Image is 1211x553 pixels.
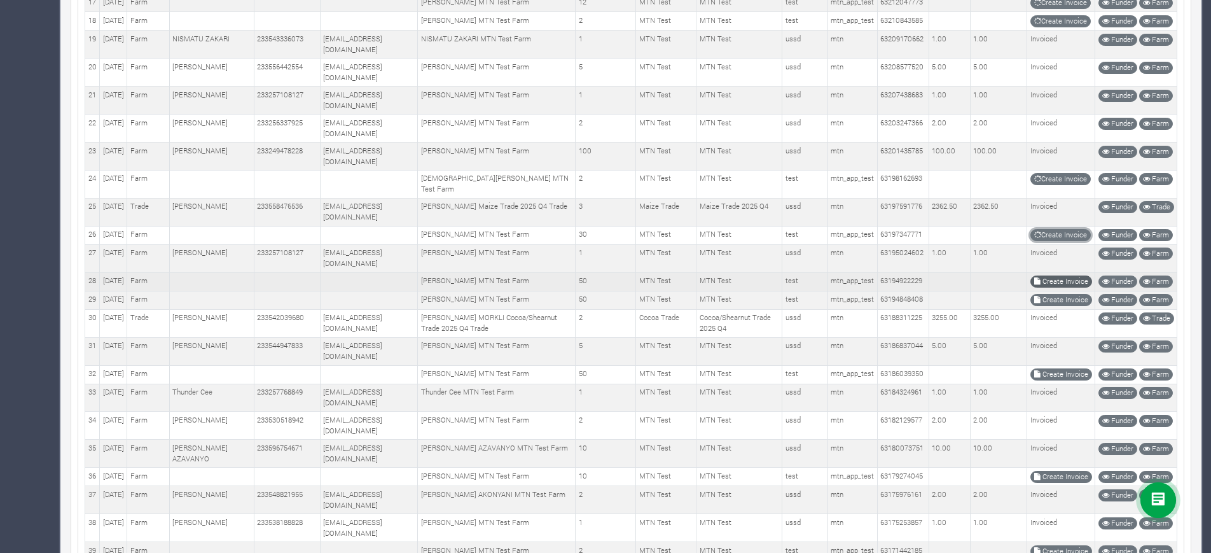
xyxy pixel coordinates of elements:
td: ussd [782,412,827,440]
td: Farm [127,59,170,87]
td: 233257108127 [254,87,320,115]
td: 63182129577 [877,412,929,440]
td: Invoiced [1027,244,1095,272]
td: 5.00 [970,59,1027,87]
td: 1 [576,87,636,115]
td: 32 [85,365,100,384]
a: Create Invoice [1030,15,1091,27]
td: 27 [85,244,100,272]
td: mtn_app_test [827,291,877,309]
td: 34 [85,412,100,440]
a: Trade [1139,312,1174,325]
td: Invoiced [1027,31,1095,59]
td: mtn_app_test [827,170,877,198]
td: MTN Test [696,31,782,59]
td: 50 [576,365,636,384]
a: Create Invoice [1030,368,1092,381]
a: Farm [1139,517,1173,529]
a: Funder [1098,173,1137,185]
td: 1.00 [970,244,1027,272]
td: 1.00 [929,384,970,412]
td: MTN Test [696,87,782,115]
td: MTN Test [636,272,696,291]
a: Farm [1139,294,1173,306]
a: Farm [1139,15,1173,27]
td: [DATE] [100,226,127,244]
a: Create Invoice [1030,276,1092,288]
a: Funder [1098,368,1137,381]
td: mtn [827,337,877,365]
td: 50 [576,272,636,291]
td: 33 [85,384,100,412]
a: Funder [1098,517,1137,529]
a: Funder [1098,62,1137,74]
td: 5.00 [970,337,1027,365]
td: 63188311225 [877,309,929,337]
a: Create Invoice [1030,471,1092,483]
td: 63208577520 [877,59,929,87]
td: Invoiced [1027,115,1095,143]
td: 233558476536 [254,198,320,226]
td: 233256337925 [254,115,320,143]
td: 5.00 [929,59,970,87]
a: Funder [1098,276,1137,288]
td: [EMAIL_ADDRESS][DOMAIN_NAME] [320,87,418,115]
td: mtn_app_test [827,365,877,384]
td: 3 [576,198,636,226]
td: [EMAIL_ADDRESS][DOMAIN_NAME] [320,59,418,87]
td: test [782,170,827,198]
td: [EMAIL_ADDRESS][DOMAIN_NAME] [320,384,418,412]
td: MTN Test [636,384,696,412]
td: [DATE] [100,412,127,440]
td: mtn [827,198,877,226]
td: mtn [827,87,877,115]
td: 63209170662 [877,31,929,59]
td: mtn [827,59,877,87]
a: Funder [1098,146,1137,158]
td: mtn_app_test [827,226,877,244]
td: 2.00 [929,412,970,440]
td: 19 [85,31,100,59]
td: 1.00 [929,244,970,272]
td: ussd [782,244,827,272]
td: MTN Test [696,226,782,244]
td: MTN Test [696,365,782,384]
td: test [782,12,827,31]
td: 1 [576,244,636,272]
td: ussd [782,337,827,365]
td: [PERSON_NAME] MTN Test Farm [418,226,576,244]
a: Create Invoice [1030,294,1092,306]
td: 22 [85,115,100,143]
td: [PERSON_NAME] MTN Test Farm [418,115,576,143]
td: Trade [127,309,170,337]
td: 23 [85,143,100,171]
td: 63195024602 [877,244,929,272]
a: Farm [1139,173,1173,185]
a: Funder [1098,248,1137,260]
td: MTN Test [636,337,696,365]
td: [PERSON_NAME] [169,59,254,87]
td: MTN Test [636,412,696,440]
a: Funder [1098,415,1137,427]
a: Funder [1098,340,1137,353]
a: Farm [1139,229,1173,241]
td: MTN Test [696,272,782,291]
td: Maize Trade [636,198,696,226]
a: Funder [1098,443,1137,455]
a: Create Invoice [1030,229,1091,241]
td: [DATE] [100,170,127,198]
td: mtn [827,143,877,171]
td: Invoiced [1027,198,1095,226]
td: [PERSON_NAME] [169,87,254,115]
a: Farm [1139,90,1173,102]
td: MTN Test [636,143,696,171]
a: Funder [1098,15,1137,27]
a: Farm [1139,471,1173,483]
td: [DATE] [100,309,127,337]
td: 63197347771 [877,226,929,244]
td: [PERSON_NAME] Maize Trade 2025 Q4 Trade [418,198,576,226]
td: 1.00 [970,31,1027,59]
td: ussd [782,87,827,115]
a: Farm [1139,340,1173,353]
td: [PERSON_NAME] MTN Test Farm [418,337,576,365]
